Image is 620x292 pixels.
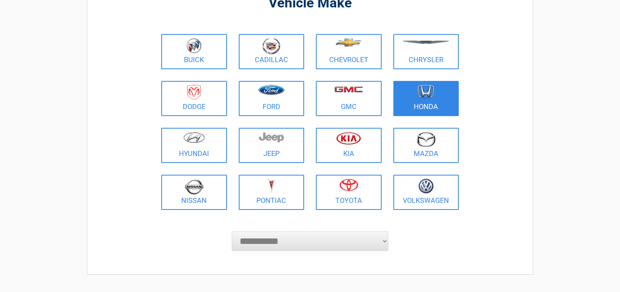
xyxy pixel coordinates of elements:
[262,38,280,54] img: cadillac
[393,81,459,116] a: Honda
[393,175,459,210] a: Volkswagen
[316,81,382,116] a: GMC
[161,128,227,163] a: Hyundai
[339,179,358,191] img: toyota
[161,34,227,69] a: Buick
[239,128,305,163] a: Jeep
[186,38,202,54] img: buick
[316,34,382,69] a: Chevrolet
[267,179,275,193] img: pontiac
[161,175,227,210] a: Nissan
[316,128,382,163] a: Kia
[239,175,305,210] a: Pontiac
[416,132,436,147] img: mazda
[161,81,227,116] a: Dodge
[316,175,382,210] a: Toyota
[418,85,434,99] img: honda
[187,85,201,100] img: dodge
[402,41,450,44] img: chrysler
[259,132,284,143] img: jeep
[239,34,305,69] a: Cadillac
[183,132,205,143] img: hyundai
[334,86,363,93] img: gmc
[418,179,434,194] img: volkswagen
[335,38,362,47] img: chevrolet
[393,128,459,163] a: Mazda
[393,34,459,69] a: Chrysler
[185,179,204,195] img: nissan
[239,81,305,116] a: Ford
[336,132,361,145] img: kia
[258,85,285,95] img: ford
